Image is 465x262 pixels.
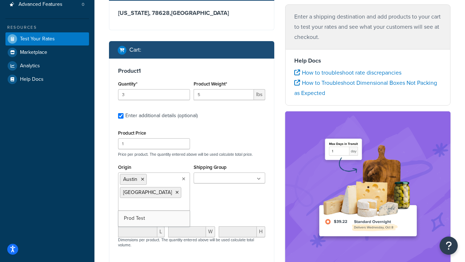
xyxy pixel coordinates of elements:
a: Analytics [5,59,89,72]
h4: Help Docs [294,56,441,65]
a: Help Docs [5,73,89,86]
input: Enter additional details (optional) [118,113,124,119]
span: L [157,226,165,237]
a: Test Your Rates [5,32,89,45]
a: How to troubleshoot rate discrepancies [294,68,401,77]
a: Prod Test [118,210,190,226]
span: Help Docs [20,76,44,83]
div: Enter additional details (optional) [125,111,198,121]
input: 0 [118,89,190,100]
p: Enter a shipping destination and add products to your cart to test your rates and see what your c... [294,12,441,42]
input: 0.00 [194,89,254,100]
label: Origin [118,164,131,170]
a: How to Troubleshoot Dimensional Boxes Not Packing as Expected [294,79,437,97]
a: Marketplace [5,46,89,59]
h3: [US_STATE], 78628 , [GEOGRAPHIC_DATA] [118,9,265,17]
span: Analytics [20,63,40,69]
div: Resources [5,24,89,31]
label: Quantity* [118,81,137,87]
label: Shipping Group [194,164,227,170]
span: H [257,226,265,237]
p: Price per product. The quantity entered above will be used calculate total price. [116,152,267,157]
h2: Cart : [129,47,141,53]
span: [GEOGRAPHIC_DATA] [123,188,172,196]
button: Open Resource Center [440,237,458,255]
span: Test Your Rates [20,36,55,42]
span: Prod Test [124,214,145,222]
p: Dimensions per product. The quantity entered above will be used calculate total volume. [116,237,267,247]
span: Marketplace [20,49,47,56]
label: Product Price [118,130,146,136]
span: lbs [254,89,265,100]
label: Product Weight* [194,81,227,87]
img: feature-image-ddt-36eae7f7280da8017bfb280eaccd9c446f90b1fe08728e4019434db127062ab4.png [314,122,422,254]
span: W [206,226,215,237]
span: Austin [123,175,137,183]
span: 0 [82,1,84,8]
h3: Product 1 [118,67,265,75]
span: Advanced Features [19,1,62,8]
